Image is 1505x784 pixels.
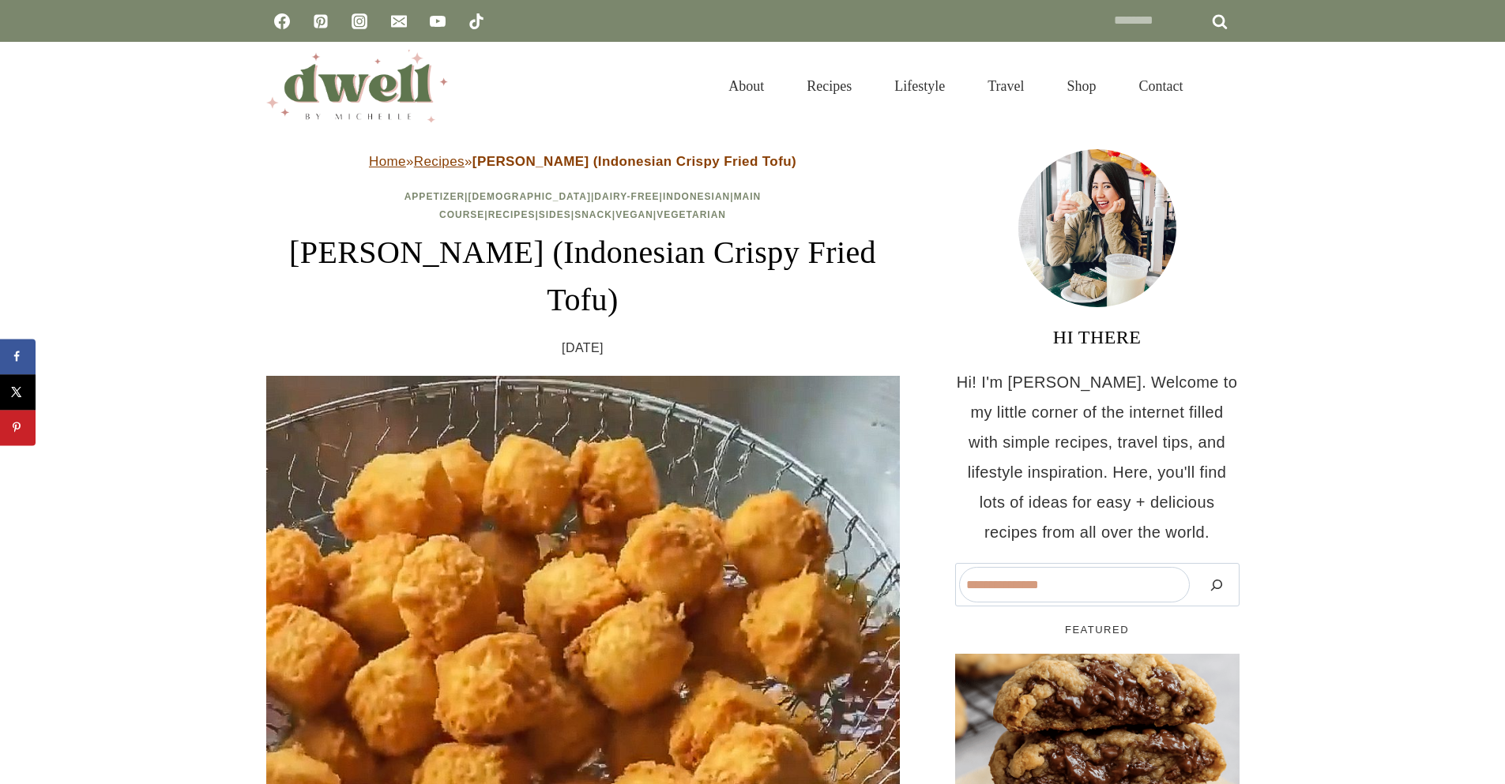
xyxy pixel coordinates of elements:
a: Email [383,6,415,37]
img: DWELL by michelle [266,50,448,122]
button: Search [1198,567,1236,602]
a: Recipes [488,209,536,220]
a: Snack [574,209,612,220]
a: Recipes [414,154,465,169]
strong: [PERSON_NAME] (Indonesian Crispy Fried Tofu) [472,154,796,169]
a: YouTube [422,6,453,37]
a: Pinterest [305,6,337,37]
a: Sides [539,209,571,220]
a: Shop [1045,58,1117,114]
span: » » [369,154,796,169]
a: Appetizer [404,191,465,202]
a: Lifestyle [873,58,966,114]
h3: HI THERE [955,323,1240,351]
a: Dairy-Free [594,191,659,202]
a: Vegan [615,209,653,220]
a: Vegetarian [657,209,726,220]
h1: [PERSON_NAME] (Indonesian Crispy Fried Tofu) [266,229,900,324]
a: [DEMOGRAPHIC_DATA] [468,191,591,202]
h5: FEATURED [955,622,1240,638]
a: Recipes [785,58,873,114]
a: Indonesian [663,191,730,202]
button: View Search Form [1213,73,1240,99]
time: [DATE] [562,336,604,360]
a: TikTok [461,6,492,37]
p: Hi! I'm [PERSON_NAME]. Welcome to my little corner of the internet filled with simple recipes, tr... [955,367,1240,547]
a: About [707,58,785,114]
a: Instagram [344,6,375,37]
nav: Primary Navigation [707,58,1204,114]
a: Home [369,154,406,169]
span: | | | | | | | | | [404,191,762,220]
a: Facebook [266,6,298,37]
a: Contact [1118,58,1205,114]
a: Travel [966,58,1045,114]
